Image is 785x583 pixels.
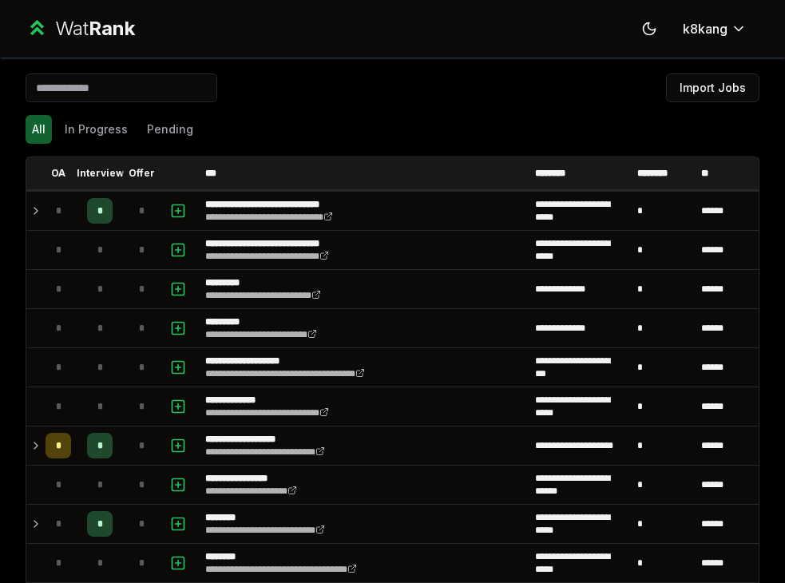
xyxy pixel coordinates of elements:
button: Import Jobs [666,73,759,102]
span: k8kang [683,19,728,38]
button: All [26,115,52,144]
button: k8kang [670,14,759,43]
p: Interview [77,167,124,180]
div: Wat [55,16,135,42]
button: In Progress [58,115,134,144]
p: Offer [129,167,155,180]
span: Rank [89,17,135,40]
p: OA [51,167,65,180]
button: Pending [141,115,200,144]
a: WatRank [26,16,135,42]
